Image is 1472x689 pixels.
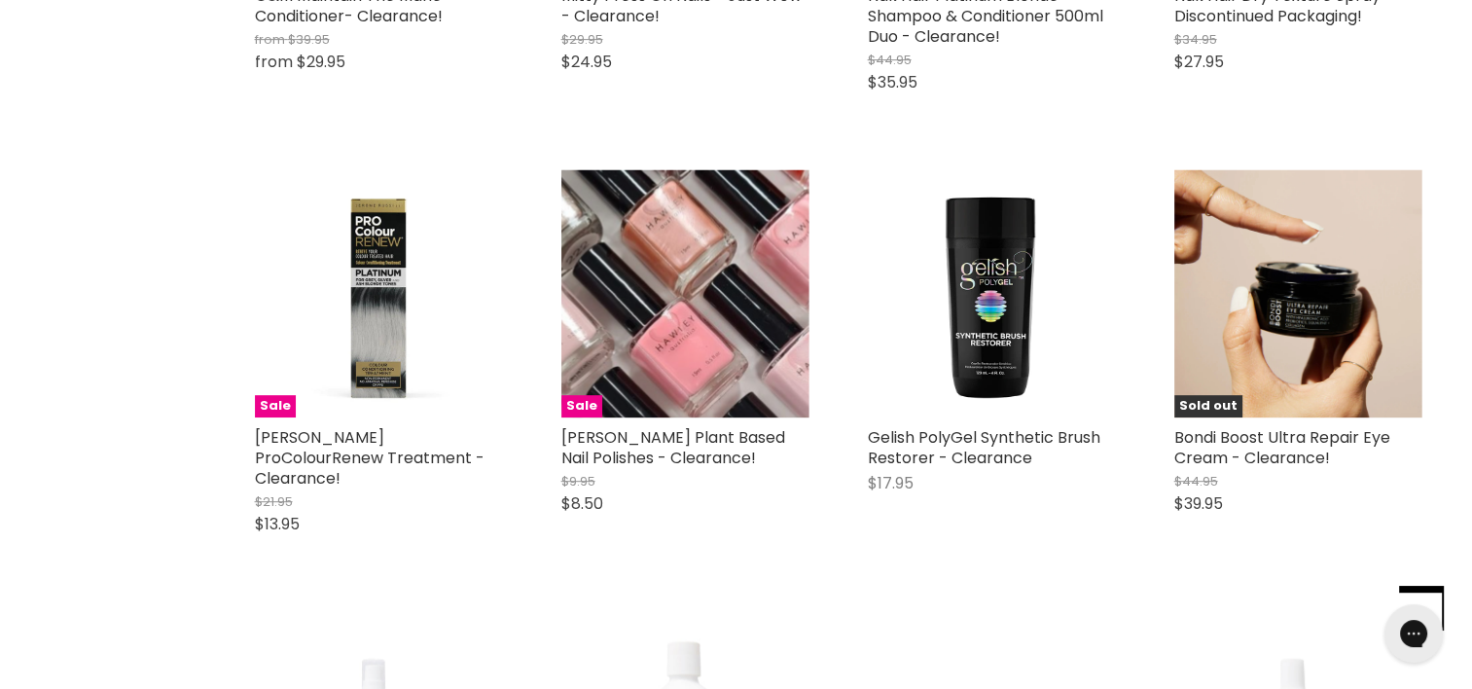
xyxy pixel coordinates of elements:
span: $34.95 [1174,30,1217,49]
a: Jerome Russell ProColourRenew Treatment - Clearance!Sale [255,169,503,417]
span: $44.95 [1174,472,1218,490]
span: $29.95 [561,30,603,49]
span: Sale [255,395,296,417]
span: $39.95 [288,30,330,49]
img: Bondi Boost Ultra Repair Eye Cream - Clearance! [1174,169,1422,417]
a: [PERSON_NAME] Plant Based Nail Polishes - Clearance! [561,426,785,469]
a: Hawley Plant Based Nail Polishes - Clearance!Sale [561,169,809,417]
span: from [255,30,285,49]
a: Bondi Boost Ultra Repair Eye Cream - Clearance!Sold out [1174,169,1422,417]
img: Jerome Russell ProColourRenew Treatment - Clearance! [255,169,503,417]
span: $35.95 [868,71,917,93]
span: $9.95 [561,472,595,490]
iframe: Gorgias live chat messenger [1375,598,1453,670]
span: Sold out [1174,395,1242,417]
img: Gelish PolyGel Synthetic Brush Restorer - Clearance [868,169,1116,417]
span: $21.95 [255,492,293,511]
span: $39.95 [1174,492,1223,515]
span: $13.95 [255,513,300,535]
span: Sale [561,395,602,417]
a: Gelish PolyGel Synthetic Brush Restorer - Clearance [868,426,1100,469]
a: Bondi Boost Ultra Repair Eye Cream - Clearance! [1174,426,1390,469]
span: $24.95 [561,51,612,73]
span: $17.95 [868,472,914,494]
a: [PERSON_NAME] ProColourRenew Treatment - Clearance! [255,426,485,490]
img: Hawley Plant Based Nail Polishes - Clearance! [561,169,809,417]
span: $8.50 [561,492,603,515]
span: $27.95 [1174,51,1224,73]
span: $44.95 [868,51,912,69]
span: $29.95 [297,51,345,73]
span: from [255,51,293,73]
